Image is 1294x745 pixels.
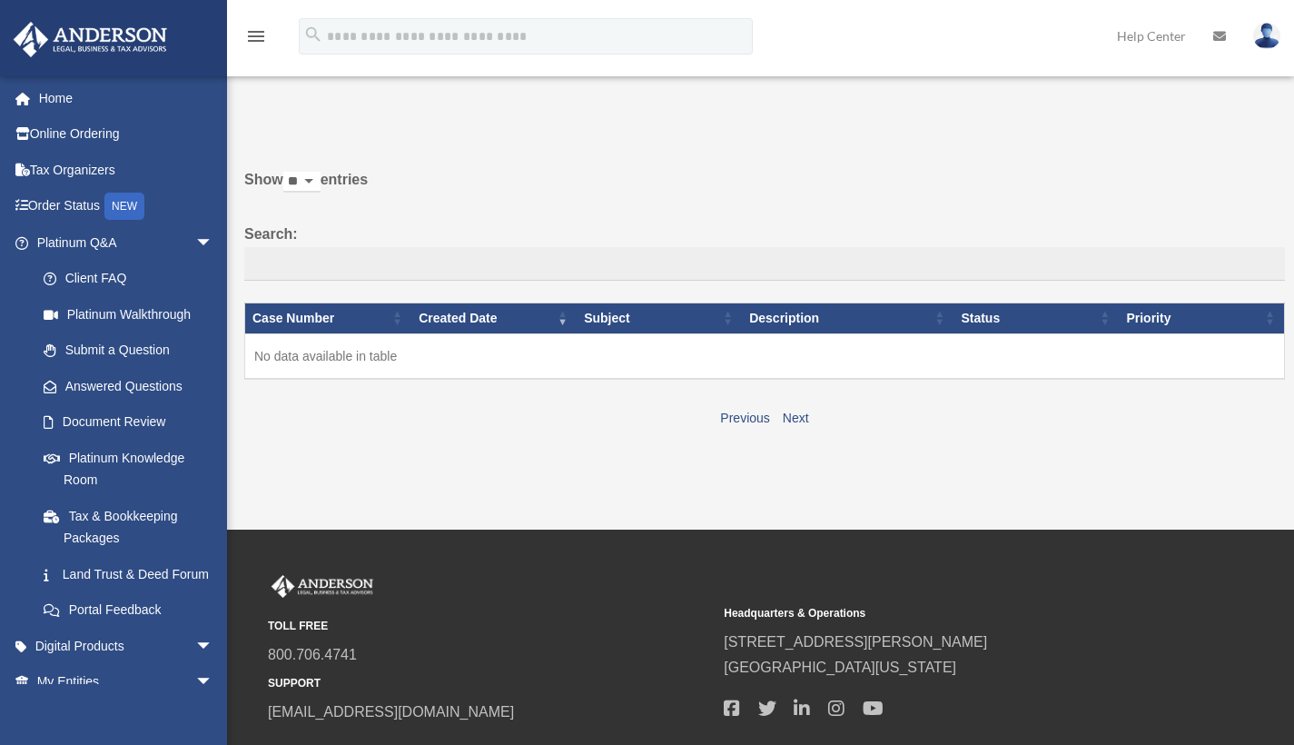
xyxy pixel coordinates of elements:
[25,404,232,441] a: Document Review
[25,440,232,498] a: Platinum Knowledge Room
[268,575,377,599] img: Anderson Advisors Platinum Portal
[1253,23,1280,49] img: User Pic
[8,22,173,57] img: Anderson Advisors Platinum Portal
[25,368,222,404] a: Answered Questions
[13,628,241,664] a: Digital Productsarrow_drop_down
[283,172,321,193] select: Showentries
[720,411,769,425] a: Previous
[724,604,1167,623] small: Headquarters & Operations
[268,617,711,636] small: TOLL FREE
[13,152,241,188] a: Tax Organizers
[195,628,232,665] span: arrow_drop_down
[25,498,232,556] a: Tax & Bookkeeping Packages
[783,411,809,425] a: Next
[953,303,1119,334] th: Status: activate to sort column ascending
[303,25,323,45] i: search
[724,660,956,675] a: [GEOGRAPHIC_DATA][US_STATE]
[13,664,241,700] a: My Entitiesarrow_drop_down
[13,116,241,153] a: Online Ordering
[724,634,987,650] a: [STREET_ADDRESS][PERSON_NAME]
[25,296,232,333] a: Platinum Walkthrough
[25,261,232,297] a: Client FAQ
[25,592,232,629] a: Portal Feedback
[244,222,1285,282] label: Search:
[13,224,232,261] a: Platinum Q&Aarrow_drop_down
[104,193,144,220] div: NEW
[245,333,1285,379] td: No data available in table
[13,188,241,225] a: Order StatusNEW
[195,224,232,262] span: arrow_drop_down
[244,167,1285,211] label: Show entries
[25,556,232,592] a: Land Trust & Deed Forum
[268,647,357,662] a: 800.706.4741
[25,333,232,369] a: Submit a Question
[268,674,711,693] small: SUPPORT
[195,664,232,701] span: arrow_drop_down
[411,303,577,334] th: Created Date: activate to sort column ascending
[245,32,267,47] a: menu
[245,303,412,334] th: Case Number: activate to sort column ascending
[1119,303,1284,334] th: Priority: activate to sort column ascending
[245,25,267,47] i: menu
[13,80,241,116] a: Home
[577,303,742,334] th: Subject: activate to sort column ascending
[268,704,514,720] a: [EMAIL_ADDRESS][DOMAIN_NAME]
[742,303,953,334] th: Description: activate to sort column ascending
[244,247,1285,282] input: Search:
